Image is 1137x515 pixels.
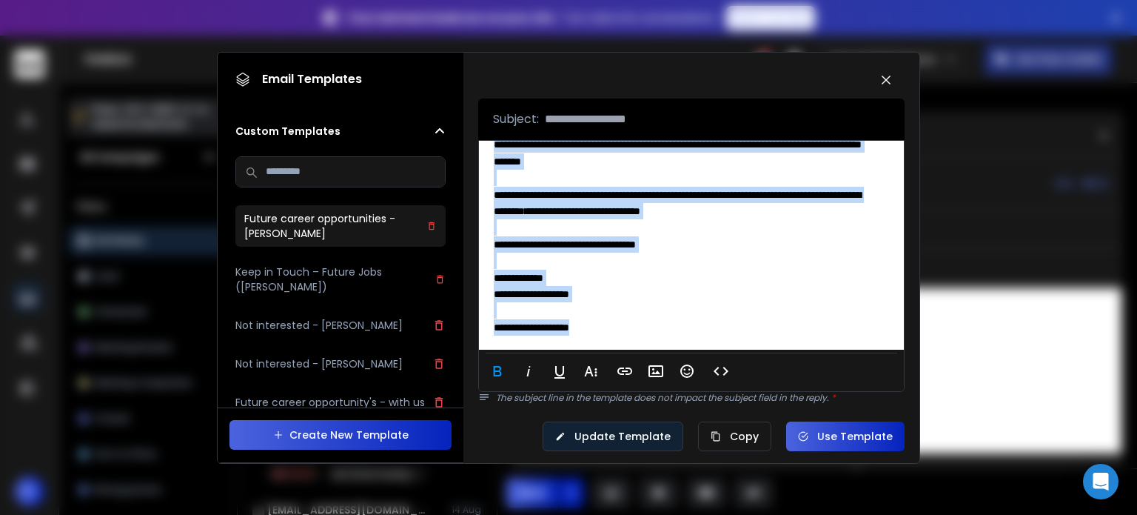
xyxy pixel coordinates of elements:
[546,356,574,386] button: Underline (Ctrl+U)
[483,356,512,386] button: Bold (Ctrl+B)
[673,356,701,386] button: Emoticons
[1083,464,1118,499] div: Open Intercom Messenger
[707,356,735,386] button: Code View
[805,391,836,404] span: reply.
[642,356,670,386] button: Insert Image (Ctrl+P)
[514,356,543,386] button: Italic (Ctrl+I)
[496,392,905,404] p: The subject line in the template does not impact the subject field in the
[786,422,905,451] button: Use Template
[543,422,683,451] button: Update Template
[698,422,771,451] button: Copy
[577,356,605,386] button: More Text
[611,356,639,386] button: Insert Link (Ctrl+K)
[493,110,539,128] p: Subject:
